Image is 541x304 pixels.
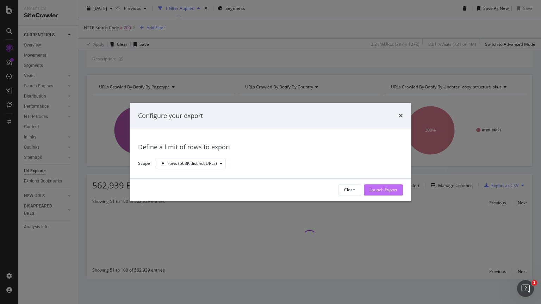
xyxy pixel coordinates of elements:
[531,280,537,286] span: 1
[130,103,411,201] div: modal
[344,187,355,193] div: Close
[517,280,534,297] iframe: Intercom live chat
[364,184,403,196] button: Launch Export
[369,187,397,193] div: Launch Export
[138,143,403,152] div: Define a limit of rows to export
[138,111,203,120] div: Configure your export
[399,111,403,120] div: times
[162,162,217,166] div: All rows (563K distinct URLs)
[138,160,150,168] label: Scope
[338,184,361,196] button: Close
[156,158,226,169] button: All rows (563K distinct URLs)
